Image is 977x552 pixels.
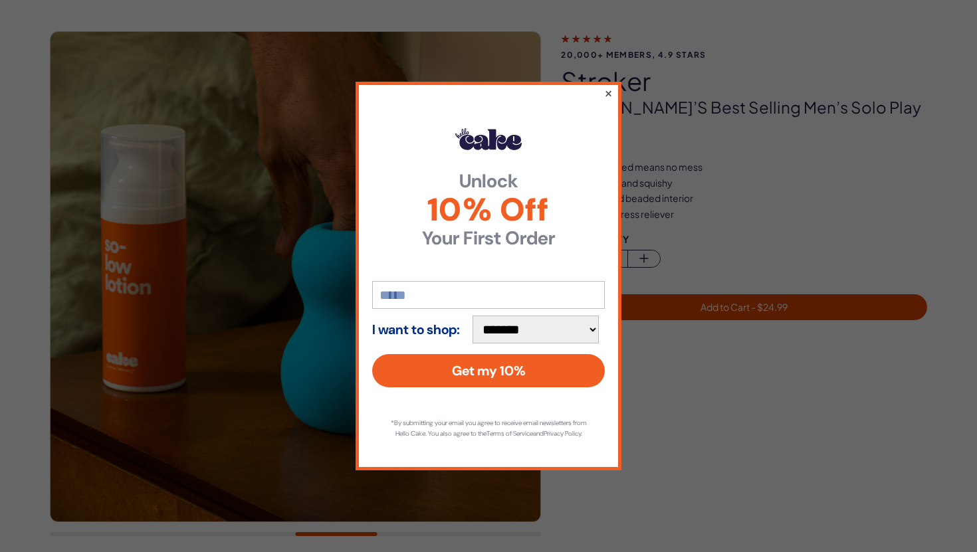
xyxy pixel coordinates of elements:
button: × [604,85,613,101]
button: Get my 10% [372,354,605,387]
span: 10% Off [372,194,605,226]
strong: Unlock [372,172,605,191]
a: Privacy Policy [544,429,581,438]
a: Terms of Service [487,429,533,438]
strong: I want to shop: [372,322,460,337]
p: *By submitting your email you agree to receive email newsletters from Hello Cake. You also agree ... [385,418,592,439]
strong: Your First Order [372,229,605,248]
img: Hello Cake [455,128,522,149]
